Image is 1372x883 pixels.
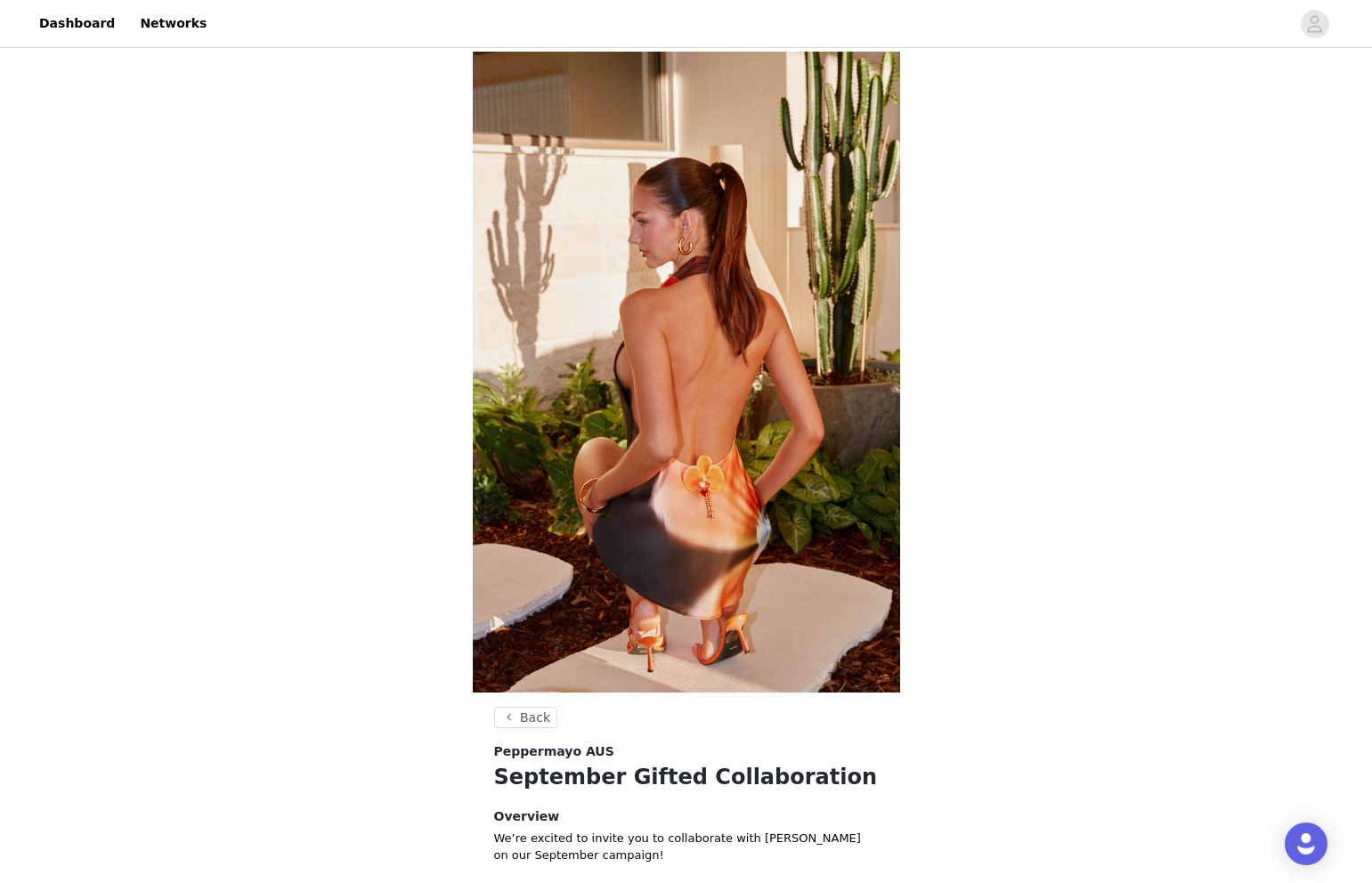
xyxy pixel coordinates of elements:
div: Open Intercom Messenger [1285,822,1327,865]
a: Dashboard [28,4,126,44]
div: avatar [1306,10,1323,38]
button: Back [494,707,558,728]
img: campaign image [473,52,900,693]
span: Peppermayo AUS [494,742,614,761]
p: We’re excited to invite you to collaborate with [PERSON_NAME] on our September campaign! [494,830,879,864]
h4: Overview [494,807,879,826]
h1: September Gifted Collaboration [494,761,879,793]
a: Networks [129,4,217,44]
